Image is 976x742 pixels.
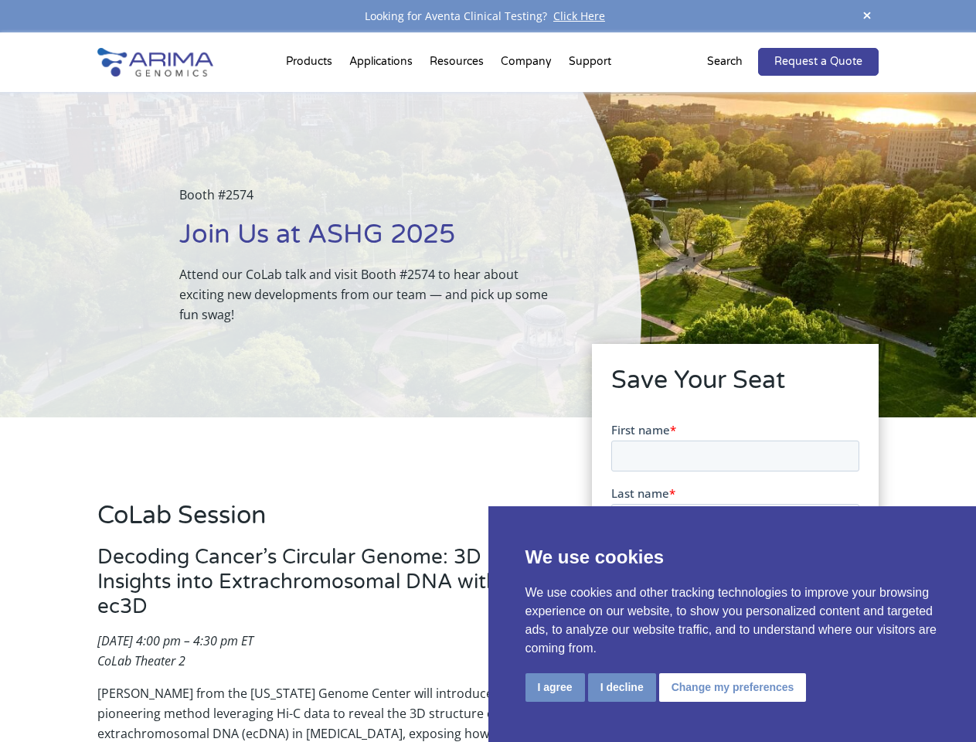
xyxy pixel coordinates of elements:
h3: Decoding Cancer’s Circular Genome: 3D Insights into Extrachromosomal DNA with ec3D [97,545,549,631]
h2: Save Your Seat [611,363,859,410]
button: I decline [588,673,656,702]
p: We use cookies [525,543,940,571]
img: Arima-Genomics-logo [97,48,213,77]
em: CoLab Theater 2 [97,652,185,669]
p: Search [707,52,743,72]
button: Change my preferences [659,673,807,702]
em: [DATE] 4:00 pm – 4:30 pm ET [97,632,253,649]
h2: CoLab Session [97,499,549,545]
button: I agree [525,673,585,702]
p: Booth #2574 [179,185,563,217]
h1: Join Us at ASHG 2025 [179,217,563,264]
a: Request a Quote [758,48,879,76]
p: We use cookies and other tracking technologies to improve your browsing experience on our website... [525,584,940,658]
p: Attend our CoLab talk and visit Booth #2574 to hear about exciting new developments from our team... [179,264,563,325]
div: Looking for Aventa Clinical Testing? [97,6,878,26]
a: Click Here [547,9,611,23]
